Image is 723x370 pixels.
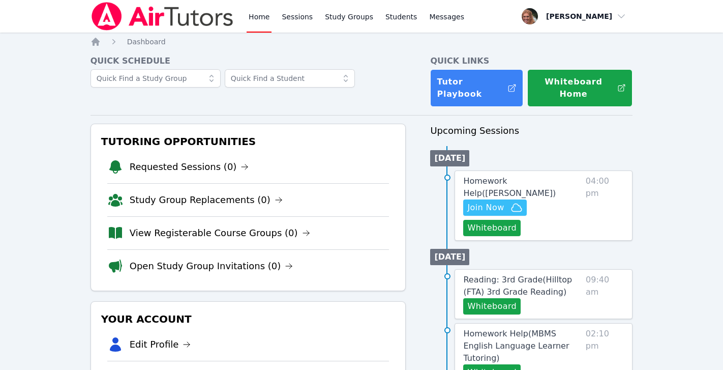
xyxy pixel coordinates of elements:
[91,55,406,67] h4: Quick Schedule
[430,249,469,265] li: [DATE]
[463,200,526,216] button: Join Now
[467,202,504,214] span: Join Now
[463,220,521,236] button: Whiteboard
[463,176,556,198] span: Homework Help ( [PERSON_NAME] )
[91,2,234,31] img: Air Tutors
[463,298,521,315] button: Whiteboard
[429,12,464,22] span: Messages
[463,275,572,297] span: Reading: 3rd Grade ( Hilltop (FTA) 3rd Grade Reading )
[91,69,221,88] input: Quick Find a Study Group
[430,55,632,67] h4: Quick Links
[527,69,632,107] button: Whiteboard Home
[430,69,523,107] a: Tutor Playbook
[91,37,633,47] nav: Breadcrumb
[463,329,569,363] span: Homework Help ( MBMS English Language Learner Tutoring )
[225,69,355,88] input: Quick Find a Student
[130,226,310,240] a: View Registerable Course Groups (0)
[127,37,166,47] a: Dashboard
[99,310,398,328] h3: Your Account
[586,175,624,236] span: 04:00 pm
[430,124,632,138] h3: Upcoming Sessions
[99,132,398,151] h3: Tutoring Opportunities
[463,175,581,200] a: Homework Help([PERSON_NAME])
[463,328,581,364] a: Homework Help(MBMS English Language Learner Tutoring)
[130,259,293,273] a: Open Study Group Invitations (0)
[463,274,582,298] a: Reading: 3rd Grade(Hilltop (FTA) 3rd Grade Reading)
[130,160,249,174] a: Requested Sessions (0)
[430,150,469,166] li: [DATE]
[130,193,283,207] a: Study Group Replacements (0)
[130,337,191,352] a: Edit Profile
[586,274,624,315] span: 09:40 am
[127,38,166,46] span: Dashboard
